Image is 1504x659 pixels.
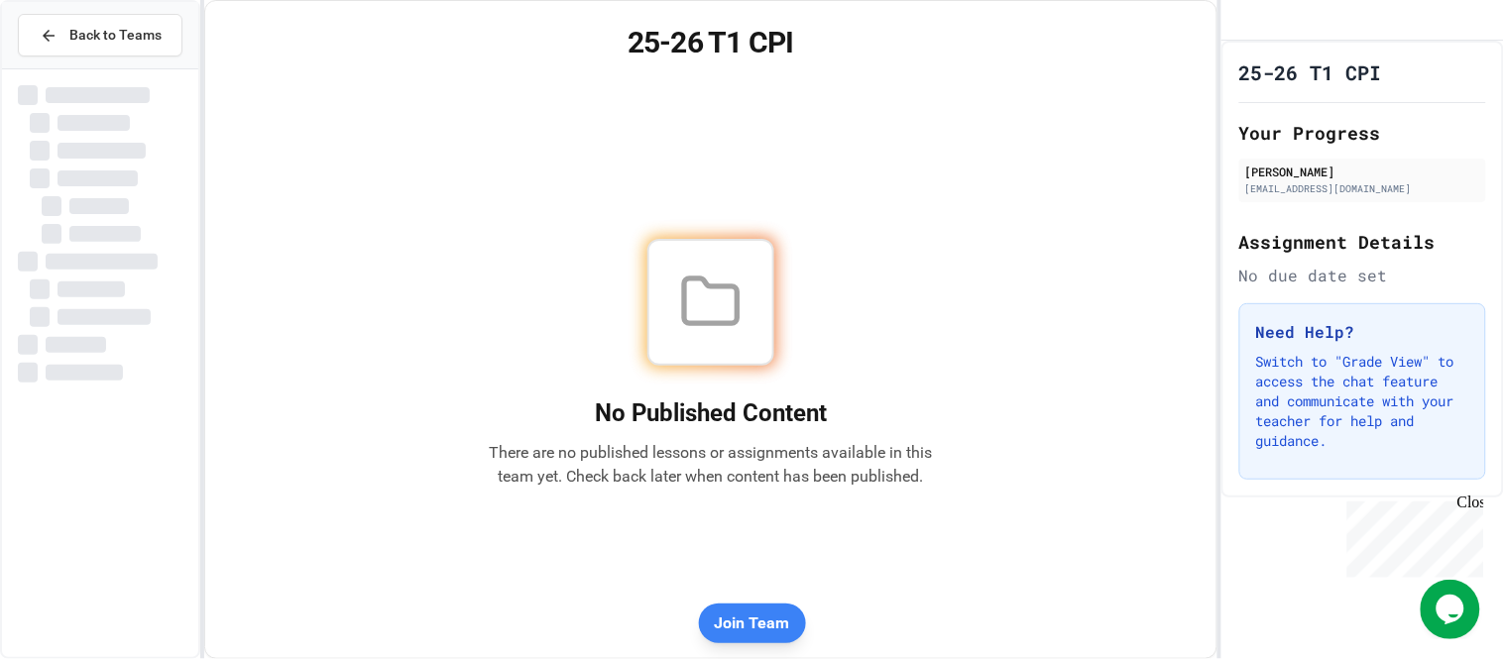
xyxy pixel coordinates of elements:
p: There are no published lessons or assignments available in this team yet. Check back later when c... [489,441,933,489]
button: Back to Teams [18,14,182,56]
p: Switch to "Grade View" to access the chat feature and communicate with your teacher for help and ... [1256,352,1469,451]
iframe: chat widget [1421,580,1484,639]
button: Join Team [699,604,806,643]
iframe: chat widget [1339,494,1484,578]
div: Chat with us now!Close [8,8,137,126]
h1: 25-26 T1 CPI [229,25,1193,60]
div: [EMAIL_ADDRESS][DOMAIN_NAME] [1245,181,1480,196]
div: No due date set [1239,264,1486,287]
div: [PERSON_NAME] [1245,163,1480,180]
h2: No Published Content [489,397,933,429]
h3: Need Help? [1256,320,1469,344]
h2: Assignment Details [1239,228,1486,256]
h1: 25-26 T1 CPI [1239,58,1382,86]
span: Back to Teams [69,25,162,46]
h2: Your Progress [1239,119,1486,147]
